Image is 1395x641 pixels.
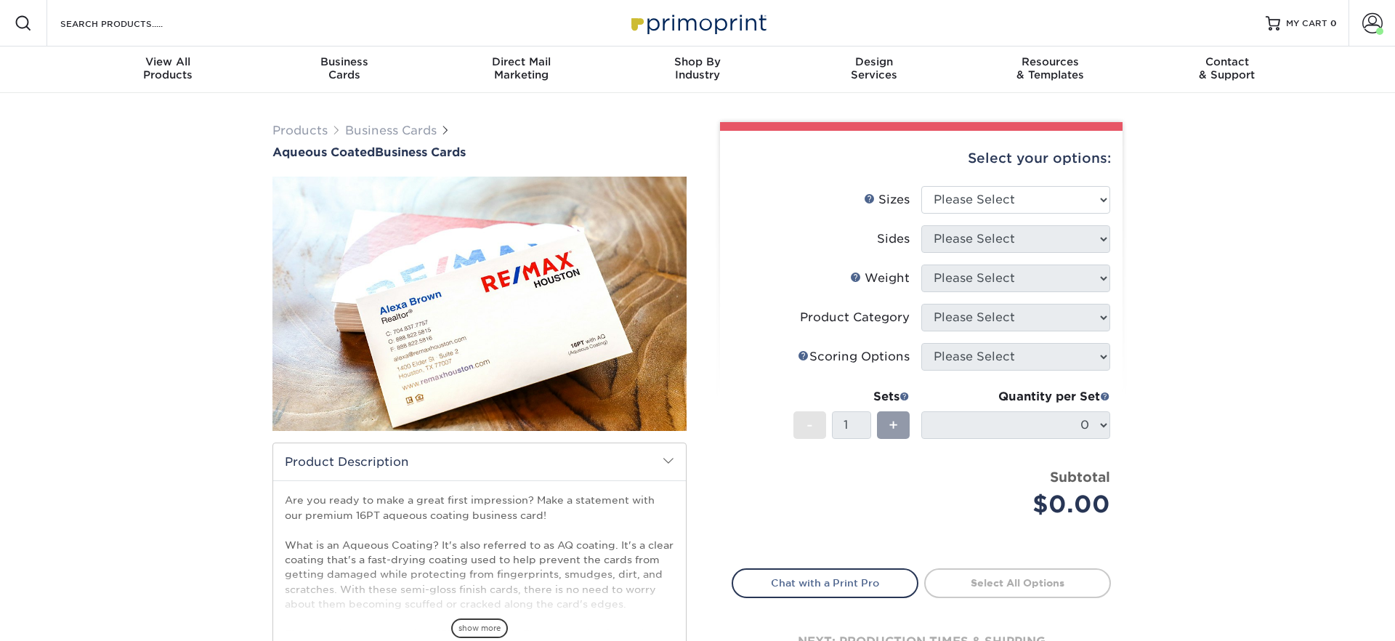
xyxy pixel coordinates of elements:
[433,55,610,68] span: Direct Mail
[962,55,1139,68] span: Resources
[785,55,962,81] div: Services
[1139,47,1315,93] a: Contact& Support
[877,230,910,248] div: Sides
[625,7,770,39] img: Primoprint
[1139,55,1315,81] div: & Support
[1330,18,1337,28] span: 0
[256,55,433,81] div: Cards
[889,414,898,436] span: +
[1050,469,1110,485] strong: Subtotal
[80,55,256,81] div: Products
[80,55,256,68] span: View All
[272,145,687,159] a: Aqueous CoatedBusiness Cards
[962,55,1139,81] div: & Templates
[610,55,786,68] span: Shop By
[800,309,910,326] div: Product Category
[785,55,962,68] span: Design
[785,47,962,93] a: DesignServices
[272,145,375,159] span: Aqueous Coated
[1286,17,1327,30] span: MY CART
[864,191,910,209] div: Sizes
[256,47,433,93] a: BusinessCards
[798,348,910,366] div: Scoring Options
[610,47,786,93] a: Shop ByIndustry
[932,487,1110,522] div: $0.00
[59,15,201,32] input: SEARCH PRODUCTS.....
[1139,55,1315,68] span: Contact
[345,124,437,137] a: Business Cards
[272,97,687,511] img: Aqueous Coated 01
[806,414,813,436] span: -
[272,124,328,137] a: Products
[80,47,256,93] a: View AllProducts
[793,388,910,406] div: Sets
[451,618,508,638] span: show more
[433,47,610,93] a: Direct MailMarketing
[256,55,433,68] span: Business
[962,47,1139,93] a: Resources& Templates
[732,131,1111,186] div: Select your options:
[273,443,686,480] h2: Product Description
[272,145,687,159] h1: Business Cards
[433,55,610,81] div: Marketing
[921,388,1110,406] div: Quantity per Set
[924,568,1111,597] a: Select All Options
[850,270,910,287] div: Weight
[732,568,918,597] a: Chat with a Print Pro
[610,55,786,81] div: Industry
